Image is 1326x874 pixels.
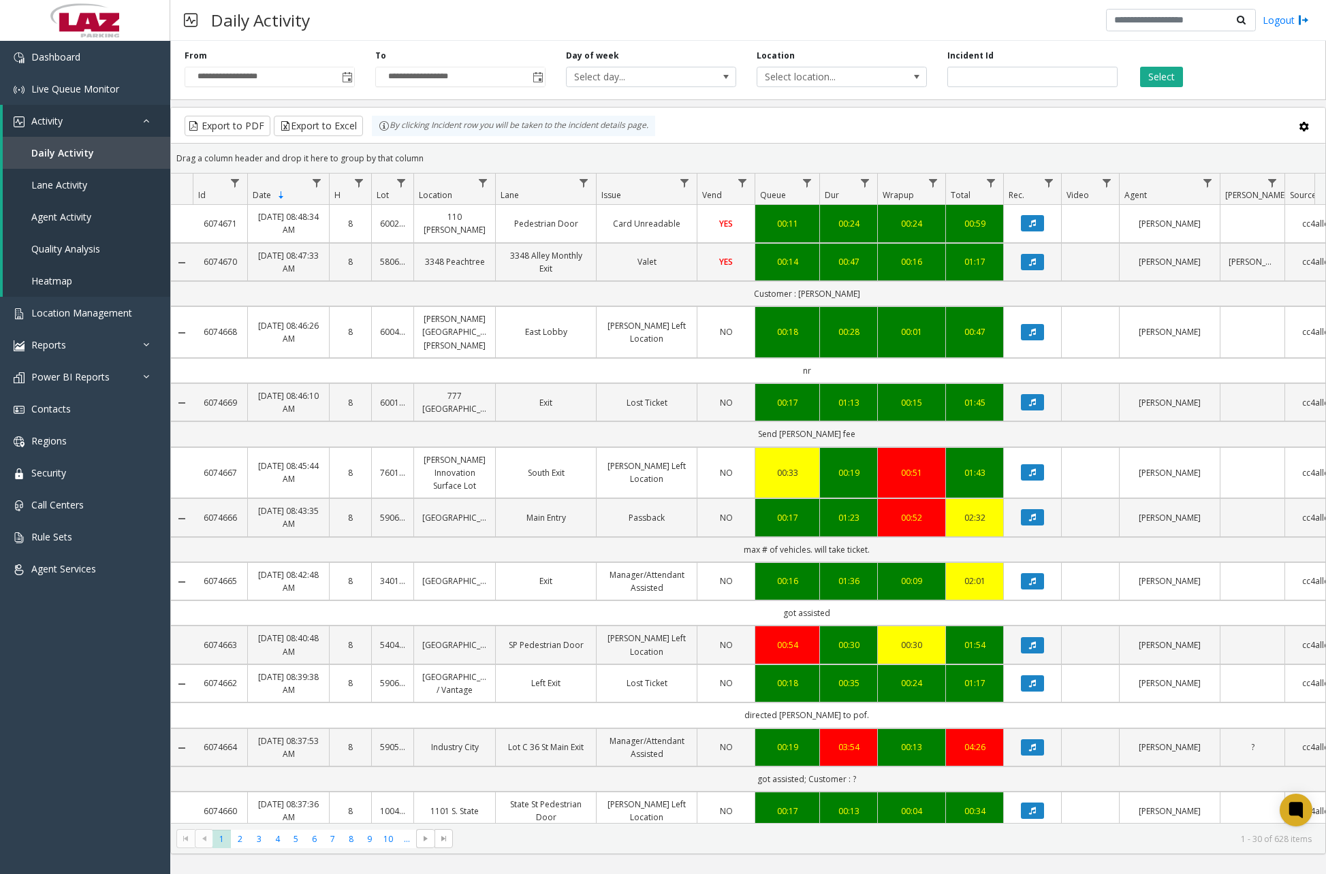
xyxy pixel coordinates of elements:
[474,174,492,192] a: Location Filter Menu
[720,639,733,651] span: NO
[504,638,588,651] a: SP Pedestrian Door
[504,798,588,824] a: State St Pedestrian Door
[338,638,363,651] a: 8
[886,396,937,409] a: 00:15
[256,734,321,760] a: [DATE] 08:37:53 AM
[256,632,321,658] a: [DATE] 08:40:48 AM
[706,217,746,230] a: YES
[31,402,71,415] span: Contacts
[504,396,588,409] a: Exit
[828,396,869,409] a: 01:13
[31,370,110,383] span: Power BI Reports
[14,532,25,543] img: 'icon'
[185,50,207,62] label: From
[720,677,733,689] span: NO
[605,217,689,230] a: Card Unreadable
[380,325,405,338] a: 600402
[1128,741,1212,754] a: [PERSON_NAME]
[1263,174,1282,192] a: Parker Filter Menu
[171,743,193,754] a: Collapse Details
[706,325,746,338] a: NO
[605,734,689,760] a: Manager/Attendant Assisted
[201,466,239,479] a: 6074667
[380,511,405,524] a: 590650
[256,798,321,824] a: [DATE] 08:37:36 AM
[422,312,487,352] a: [PERSON_NAME][GEOGRAPHIC_DATA][PERSON_NAME]
[250,830,268,848] span: Page 3
[706,396,746,409] a: NO
[380,677,405,690] a: 590672
[763,638,811,651] div: 00:54
[380,396,405,409] a: 600166
[338,217,363,230] a: 8
[3,169,170,201] a: Lane Activity
[954,511,995,524] a: 02:32
[605,511,689,524] a: Passback
[982,174,1000,192] a: Total Filter Menu
[886,574,937,587] a: 00:09
[763,511,811,524] a: 00:17
[338,325,363,338] a: 8
[1128,325,1212,338] a: [PERSON_NAME]
[14,84,25,95] img: 'icon'
[338,255,363,268] a: 8
[706,574,746,587] a: NO
[392,174,411,192] a: Lot Filter Menu
[504,249,588,275] a: 3348 Alley Monthly Exit
[763,217,811,230] a: 00:11
[422,210,487,236] a: 110 [PERSON_NAME]
[201,255,239,268] a: 6074670
[1040,174,1058,192] a: Rec. Filter Menu
[14,436,25,447] img: 'icon'
[256,249,321,275] a: [DATE] 08:47:33 AM
[31,306,132,319] span: Location Management
[605,632,689,658] a: [PERSON_NAME] Left Location
[954,638,995,651] div: 01:54
[706,677,746,690] a: NO
[954,396,995,409] div: 01:45
[954,217,995,230] a: 00:59
[954,741,995,754] a: 04:26
[1128,396,1212,409] a: [PERSON_NAME]
[171,679,193,690] a: Collapse Details
[886,805,937,818] div: 00:04
[706,255,746,268] a: YES
[504,511,588,524] a: Main Entry
[504,574,588,587] a: Exit
[3,105,170,137] a: Activity
[201,217,239,230] a: 6074671
[954,325,995,338] a: 00:47
[828,741,869,754] a: 03:54
[380,741,405,754] a: 590571
[719,256,733,268] span: YES
[763,255,811,268] a: 00:14
[763,574,811,587] a: 00:16
[256,389,321,415] a: [DATE] 08:46:10 AM
[1128,638,1212,651] a: [PERSON_NAME]
[256,319,321,345] a: [DATE] 08:46:26 AM
[31,466,66,479] span: Security
[31,562,96,575] span: Agent Services
[828,805,869,818] div: 00:13
[605,255,689,268] a: Valet
[720,741,733,753] span: NO
[14,564,25,575] img: 'icon'
[504,217,588,230] a: Pedestrian Door
[720,805,733,817] span: NO
[31,434,67,447] span: Regions
[422,389,487,415] a: 777 [GEOGRAPHIC_DATA]
[226,174,244,192] a: Id Filter Menu
[1298,13,1309,27] img: logout
[763,805,811,818] a: 00:17
[828,638,869,651] a: 00:30
[1128,466,1212,479] a: [PERSON_NAME]
[308,174,326,192] a: Date Filter Menu
[828,217,869,230] a: 00:24
[605,798,689,824] a: [PERSON_NAME] Left Location
[268,830,287,848] span: Page 4
[720,575,733,587] span: NO
[828,511,869,524] div: 01:23
[422,453,487,493] a: [PERSON_NAME] Innovation Surface Lot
